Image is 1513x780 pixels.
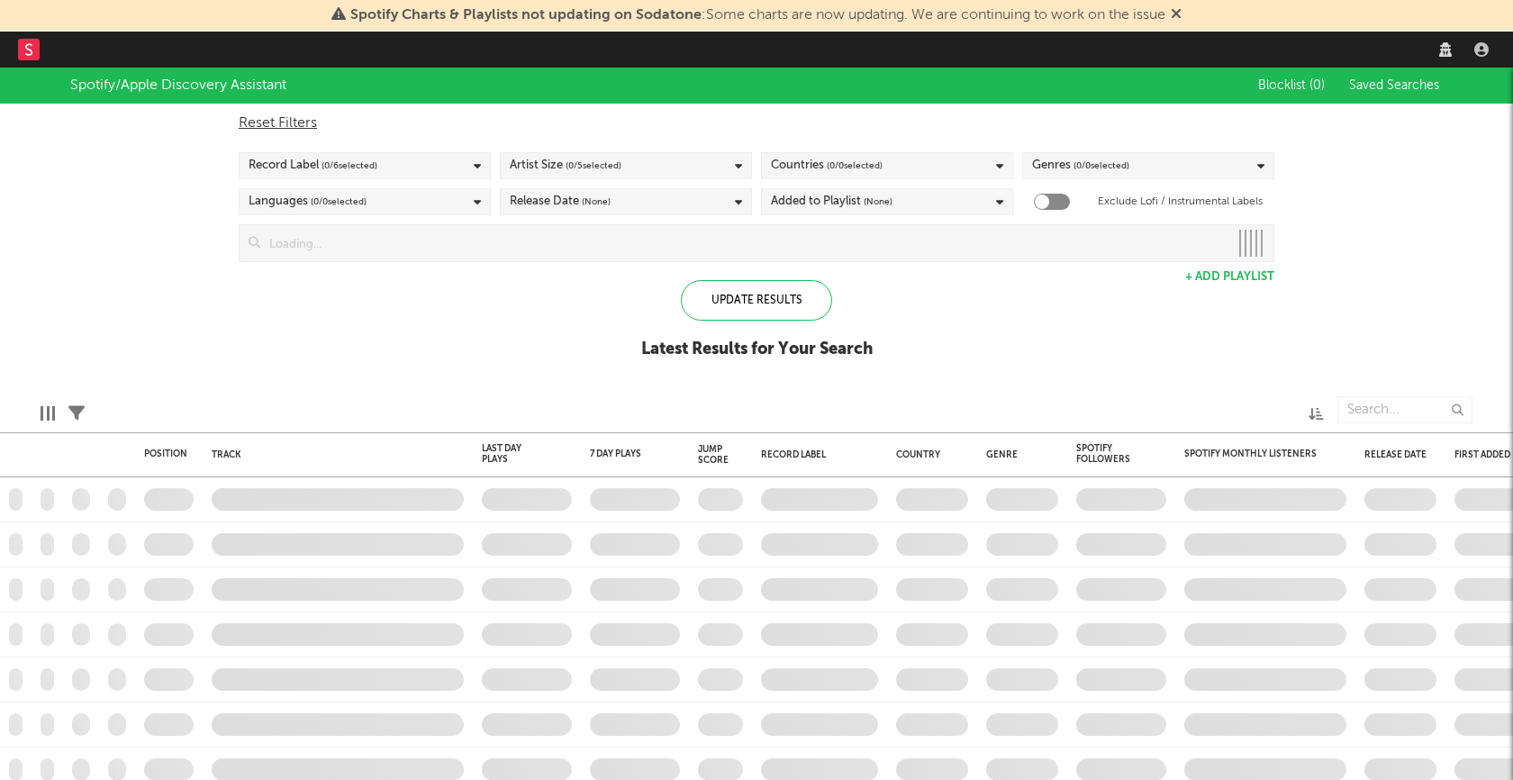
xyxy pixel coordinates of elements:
[896,449,959,460] div: Country
[1184,449,1319,459] div: Spotify Monthly Listeners
[827,155,883,177] span: ( 0 / 0 selected)
[70,75,286,96] div: Spotify/Apple Discovery Assistant
[510,155,621,177] div: Artist Size
[590,449,653,459] div: 7 Day Plays
[698,444,729,466] div: Jump Score
[350,8,1165,23] span: : Some charts are now updating. We are continuing to work on the issue
[761,449,869,460] div: Record Label
[986,449,1049,460] div: Genre
[1344,78,1443,93] button: Saved Searches
[322,155,377,177] span: ( 0 / 6 selected)
[1309,79,1325,92] span: ( 0 )
[68,387,85,440] div: Filters
[582,191,611,213] span: (None)
[350,8,702,23] span: Spotify Charts & Playlists not updating on Sodatone
[260,225,1228,261] input: Loading...
[41,387,55,440] div: Edit Columns
[249,155,377,177] div: Record Label
[1098,191,1263,213] label: Exclude Lofi / Instrumental Labels
[864,191,892,213] span: (None)
[566,155,621,177] span: ( 0 / 5 selected)
[1349,79,1443,92] span: Saved Searches
[239,113,1274,134] div: Reset Filters
[1076,443,1139,465] div: Spotify Followers
[1364,449,1427,460] div: Release Date
[1074,155,1129,177] span: ( 0 / 0 selected)
[1171,8,1182,23] span: Dismiss
[510,191,611,213] div: Release Date
[1258,79,1325,92] span: Blocklist
[1337,396,1472,423] input: Search...
[311,191,367,213] span: ( 0 / 0 selected)
[249,191,367,213] div: Languages
[144,449,187,459] div: Position
[681,280,832,321] div: Update Results
[771,155,883,177] div: Countries
[482,443,545,465] div: Last Day Plays
[1185,271,1274,283] button: + Add Playlist
[771,191,892,213] div: Added to Playlist
[212,449,455,460] div: Track
[1032,155,1129,177] div: Genres
[641,339,873,360] div: Latest Results for Your Search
